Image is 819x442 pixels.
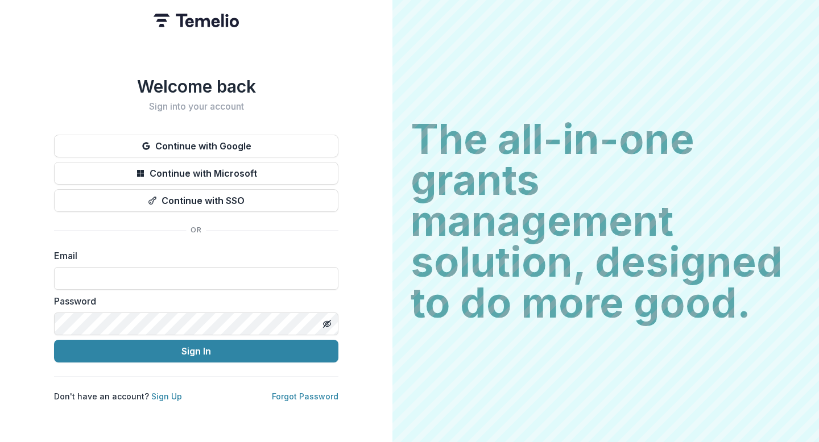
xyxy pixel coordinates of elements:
[54,249,332,262] label: Email
[272,391,338,401] a: Forgot Password
[154,14,239,27] img: Temelio
[54,76,338,97] h1: Welcome back
[54,189,338,212] button: Continue with SSO
[54,390,182,402] p: Don't have an account?
[54,162,338,185] button: Continue with Microsoft
[54,135,338,157] button: Continue with Google
[54,340,338,362] button: Sign In
[151,391,182,401] a: Sign Up
[54,294,332,308] label: Password
[318,315,336,333] button: Toggle password visibility
[54,101,338,112] h2: Sign into your account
